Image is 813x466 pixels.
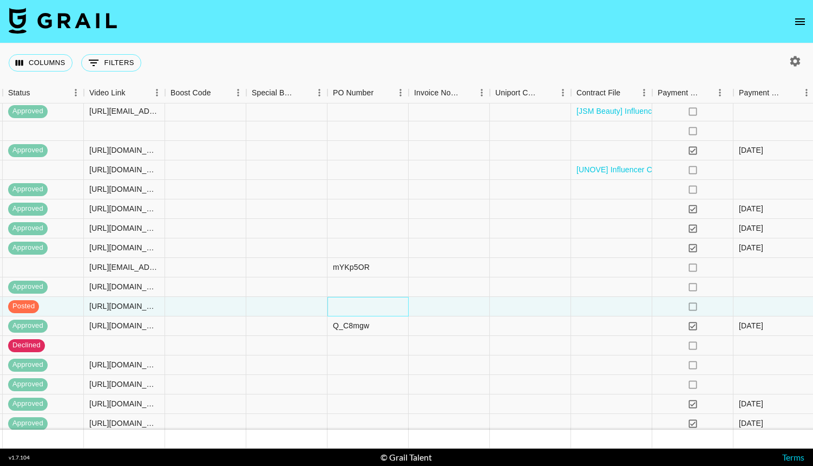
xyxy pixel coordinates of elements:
div: 06/10/2025 [739,398,763,409]
div: Special Booking Type [252,82,296,103]
span: approved [8,106,48,116]
div: 09/10/2025 [739,203,763,214]
button: Sort [458,85,474,100]
div: https://www.tiktok.com/@sagethomass/video/7555975099166264590?_t=ZT-90ARbbFU7mo&_r=1 [89,145,159,156]
button: Show filters [81,54,141,72]
div: mYKp5OR [333,262,370,273]
span: posted [8,301,39,312]
div: https://www.tiktok.com/@dvryl_01/video/7553721829127359766?_t=ZN-9007tATZjNO&_r=1 [89,281,159,292]
button: Sort [700,85,715,100]
div: Boost Code [171,82,211,103]
a: [UNOVE] Influencer Contract_x_ole4ka.docx.pdf [576,164,743,175]
div: https://www.tiktok.com/@maryamshai.kh/video/7558210112175836471 [89,262,159,273]
div: Boost Code [165,82,246,103]
span: declined [8,340,45,351]
div: v 1.7.104 [9,454,30,461]
button: Sort [296,85,311,100]
button: Menu [311,85,327,101]
div: © Grail Talent [381,452,432,463]
button: Sort [540,85,555,100]
div: Invoice Notes [409,82,490,103]
div: Uniport Contact Email [490,82,571,103]
button: Menu [68,85,84,101]
div: 05/10/2025 [739,223,763,234]
button: Menu [474,85,490,101]
button: Menu [392,85,409,101]
div: https://www.instagram.com/reel/DPYcR9lE5DL/?igsh=b2xtZm1mdjYyMTI2 [89,164,159,175]
div: Q_C8mgw [333,320,369,331]
button: Sort [783,85,798,100]
div: 09/10/2025 [739,242,763,253]
span: approved [8,321,48,331]
button: Menu [636,85,652,101]
div: https://www.tiktok.com/@jungsanx/video/7557815320832953622?_r=1&_t=ZN-90IsLL1sKeM [89,418,159,429]
div: Video Link [89,82,126,103]
button: Sort [126,85,141,100]
span: approved [8,418,48,429]
div: https://www.tiktok.com/@urbaewinnie/video/7558521171067702551 [89,203,159,214]
button: Sort [373,85,389,100]
div: Special Booking Type [246,82,327,103]
div: https://www.instagram.com/reel/DPPD12DCIiG/?igsh=OXppcDU0d3RsbTky [89,184,159,195]
span: approved [8,360,48,370]
div: Payment Sent [658,82,700,103]
div: PO Number [327,82,409,103]
div: https://www.tiktok.com/@urbaewinnie/video/7556942150131535107 [89,223,159,234]
span: approved [8,204,48,214]
div: 06/10/2025 [739,320,763,331]
div: https://www.tiktok.com/@connorsettlesmith/video/7556618334364585233 [89,320,159,331]
div: https://www.tiktok.com/@merayad_/video/7557660915382930691?_r=1&_t=ZN-90IARovDMfe [89,398,159,409]
div: Status [8,82,30,103]
span: approved [8,243,48,253]
button: open drawer [789,11,811,33]
span: approved [8,223,48,234]
div: https://www.tiktok.com/@aliradfordd/video/7558188072454737174?_t=ZN-90KaK6fBivW&_r=1 [89,359,159,370]
a: [JSM Beauty] Influencer Contract_[@[DOMAIN_NAME]]_FEA.pdf [576,106,801,116]
span: approved [8,379,48,390]
button: Menu [230,85,246,101]
div: Video Link [84,82,165,103]
button: Sort [620,85,635,100]
span: approved [8,145,48,156]
button: Select columns [9,54,73,72]
button: Menu [712,85,728,101]
span: approved [8,399,48,409]
div: Payment Sent Date [739,82,783,103]
button: Sort [211,85,226,100]
div: https://www.tiktok.com/@connorsettlesmith/video/7558267327792401671 [89,242,159,253]
div: Uniport Contact Email [495,82,540,103]
div: https://www.tiktok.com/@aliradfordd/video/7557817692414151958?_r=1&_t=ZN-90Isvkn33Ek [89,379,159,390]
button: Menu [555,85,571,101]
div: 06/10/2025 [739,418,763,429]
div: PO Number [333,82,373,103]
div: Invoice Notes [414,82,458,103]
span: approved [8,282,48,292]
div: https://www.tiktok.com/@maryamshai.kh/video/7557498818779024653 [89,106,159,116]
div: https://www.tiktok.com/@notcici_0929/video/7558478785406897430?_r=1&_t=ZN-90LutZ3xbiY [89,301,159,312]
div: Contract File [576,82,620,103]
div: 01/10/2025 [739,145,763,156]
button: Menu [149,85,165,101]
img: Grail Talent [9,8,117,34]
div: Status [3,82,84,103]
span: approved [8,184,48,195]
a: Terms [782,452,804,462]
div: Contract File [571,82,652,103]
div: Payment Sent [652,82,733,103]
button: Sort [30,85,45,100]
